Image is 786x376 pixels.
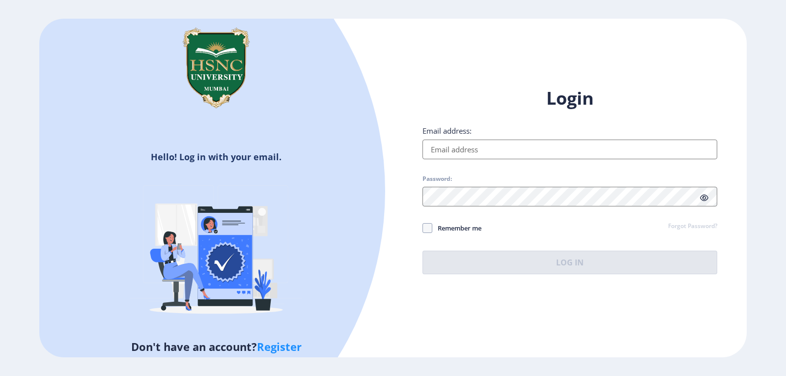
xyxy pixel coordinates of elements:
input: Email address [422,140,717,159]
label: Password: [422,175,452,183]
a: Register [257,339,302,354]
img: hsnc.png [167,19,265,117]
h1: Login [422,87,717,110]
span: Remember me [432,222,481,234]
a: Forgot Password? [668,222,717,231]
button: Log In [422,251,717,274]
label: Email address: [422,126,472,136]
h5: Don't have an account? [47,339,386,354]
img: Verified-rafiki.svg [130,167,302,339]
